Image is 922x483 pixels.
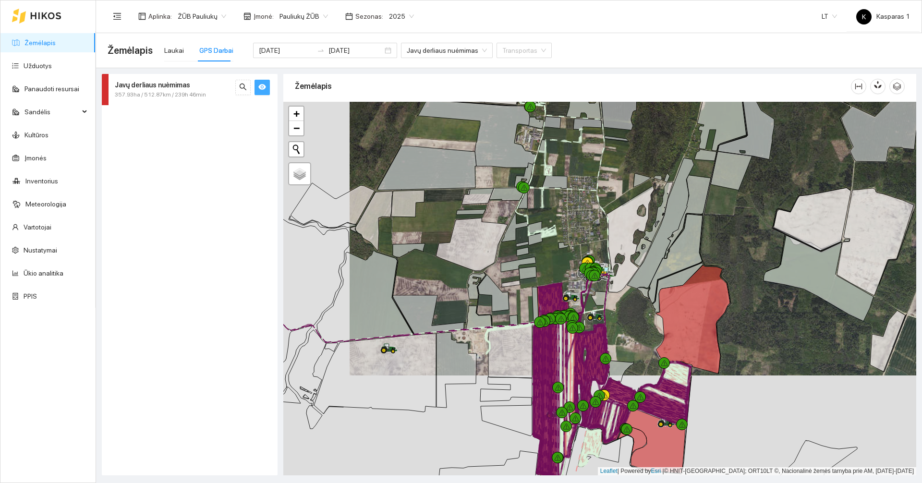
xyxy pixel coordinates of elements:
[289,163,310,184] a: Layers
[289,107,303,121] a: Zoom in
[279,9,328,24] span: Pauliukų ŽŪB
[293,122,300,134] span: −
[138,12,146,20] span: layout
[108,43,153,58] span: Žemėlapis
[289,121,303,135] a: Zoom out
[24,131,49,139] a: Kultūros
[289,142,303,157] button: Initiate a new search
[113,12,121,21] span: menu-fold
[345,12,353,20] span: calendar
[255,80,270,95] button: eye
[25,177,58,185] a: Inventorius
[851,83,866,90] span: column-width
[24,223,51,231] a: Vartotojai
[24,246,57,254] a: Nustatymai
[598,467,916,475] div: | Powered by © HNIT-[GEOGRAPHIC_DATA]; ORT10LT ©, Nacionalinė žemės tarnyba prie AM, [DATE]-[DATE]
[389,9,414,24] span: 2025
[115,90,206,99] span: 357.93ha / 512.87km / 239h 46min
[862,9,866,24] span: K
[164,45,184,56] div: Laukai
[822,9,837,24] span: LT
[235,80,251,95] button: search
[24,39,56,47] a: Žemėlapis
[651,468,661,474] a: Esri
[317,47,325,54] span: swap-right
[243,12,251,20] span: shop
[24,62,52,70] a: Užduotys
[259,45,313,56] input: Pradžios data
[239,83,247,92] span: search
[148,11,172,22] span: Aplinka :
[295,72,851,100] div: Žemėlapis
[663,468,664,474] span: |
[293,108,300,120] span: +
[108,7,127,26] button: menu-fold
[600,468,618,474] a: Leaflet
[355,11,383,22] span: Sezonas :
[254,11,274,22] span: Įmonė :
[24,154,47,162] a: Įmonės
[25,200,66,208] a: Meteorologija
[24,102,79,121] span: Sandėlis
[258,83,266,92] span: eye
[856,12,910,20] span: Kasparas 1
[178,9,226,24] span: ŽŪB Pauliukų
[24,269,63,277] a: Ūkio analitika
[199,45,233,56] div: GPS Darbai
[115,81,190,89] strong: Javų derliaus nuėmimas
[328,45,383,56] input: Pabaigos data
[24,85,79,93] a: Panaudoti resursai
[102,74,278,105] div: Javų derliaus nuėmimas357.93ha / 512.87km / 239h 46minsearcheye
[24,292,37,300] a: PPIS
[317,47,325,54] span: to
[851,79,866,94] button: column-width
[407,43,487,58] span: Javų derliaus nuėmimas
